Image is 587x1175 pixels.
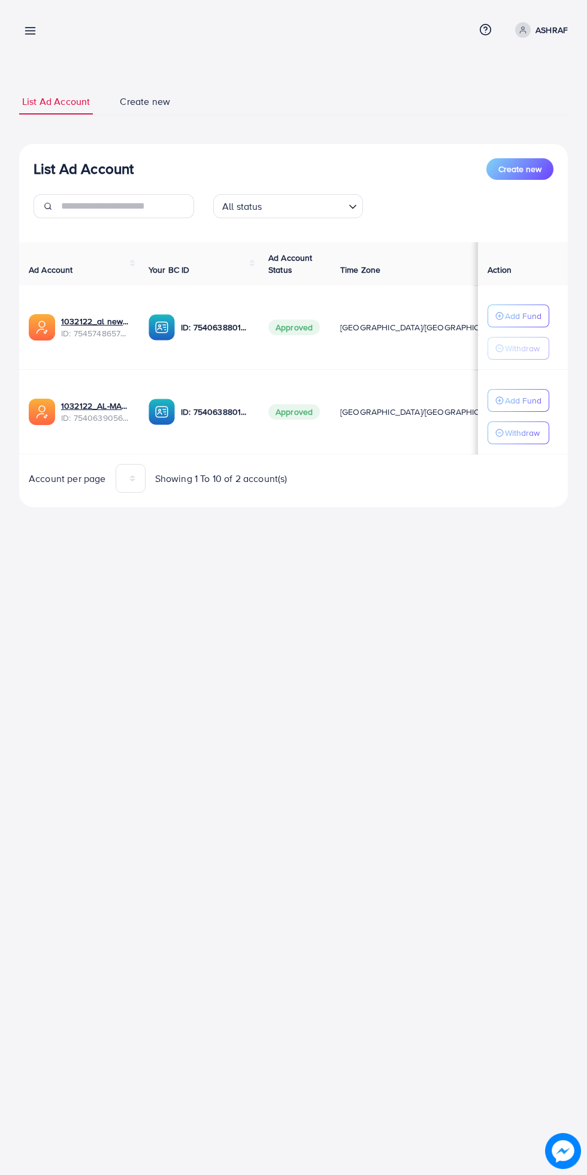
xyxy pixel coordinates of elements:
h3: List Ad Account [34,160,134,177]
p: ID: 7540638801937629201 [181,320,249,335]
div: <span class='underline'>1032122_AL-MAKKAH_1755691890611</span></br>7540639056867557392 [61,400,129,424]
span: Account per page [29,472,106,486]
span: All status [220,198,265,215]
img: ic-ads-acc.e4c84228.svg [29,314,55,341]
span: ID: 7545748657711988753 [61,327,129,339]
p: Withdraw [505,426,540,440]
span: Showing 1 To 10 of 2 account(s) [155,472,288,486]
span: ID: 7540639056867557392 [61,412,129,424]
img: ic-ads-acc.e4c84228.svg [29,399,55,425]
input: Search for option [266,195,344,215]
p: ASHRAF [535,23,568,37]
img: ic-ba-acc.ded83a64.svg [149,314,175,341]
div: Search for option [213,194,363,218]
button: Withdraw [488,337,549,360]
button: Withdraw [488,421,549,444]
a: ASHRAF [510,22,568,38]
p: ID: 7540638801937629201 [181,405,249,419]
button: Add Fund [488,305,549,327]
span: [GEOGRAPHIC_DATA]/[GEOGRAPHIC_DATA] [340,406,507,418]
button: Create new [486,158,553,180]
span: Ad Account [29,264,73,276]
a: 1032122_AL-MAKKAH_1755691890611 [61,400,129,412]
span: [GEOGRAPHIC_DATA]/[GEOGRAPHIC_DATA] [340,321,507,333]
span: Time Zone [340,264,380,276]
span: List Ad Account [22,95,90,109]
span: Approved [268,404,320,420]
span: Your BC ID [149,264,190,276]
p: Add Fund [505,309,541,323]
span: Action [488,264,512,276]
span: Create new [498,163,541,175]
img: ic-ba-acc.ded83a64.svg [149,399,175,425]
button: Add Fund [488,389,549,412]
span: Ad Account Status [268,252,313,276]
p: Withdraw [505,341,540,355]
p: Add Fund [505,393,541,408]
span: Approved [268,320,320,335]
div: <span class='underline'>1032122_al new_1756881546706</span></br>7545748657711988753 [61,315,129,340]
img: image [545,1133,581,1169]
a: 1032122_al new_1756881546706 [61,315,129,327]
span: Create new [120,95,170,109]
